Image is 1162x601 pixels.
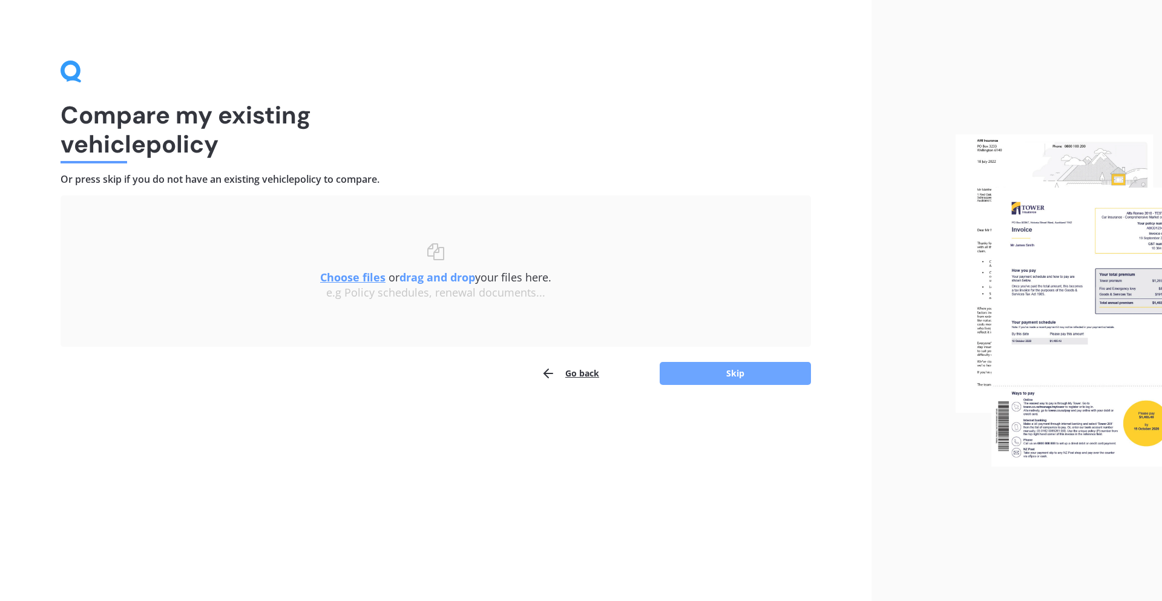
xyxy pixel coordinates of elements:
button: Go back [541,361,599,386]
u: Choose files [320,270,386,284]
img: files.webp [956,134,1162,467]
span: or your files here. [320,270,551,284]
h1: Compare my existing vehicle policy [61,100,811,159]
h4: Or press skip if you do not have an existing vehicle policy to compare. [61,173,811,186]
b: drag and drop [399,270,475,284]
button: Skip [660,362,811,385]
div: e.g Policy schedules, renewal documents... [85,286,787,300]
